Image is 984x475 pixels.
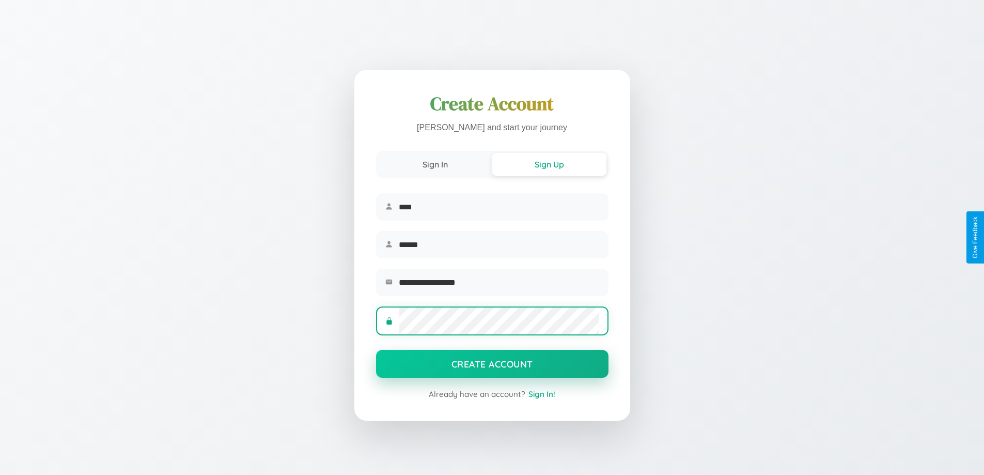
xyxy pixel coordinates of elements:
[972,217,979,258] div: Give Feedback
[492,153,606,176] button: Sign Up
[376,91,608,116] h1: Create Account
[378,153,492,176] button: Sign In
[376,350,608,378] button: Create Account
[528,389,555,399] span: Sign In!
[376,120,608,135] p: [PERSON_NAME] and start your journey
[376,389,608,399] div: Already have an account?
